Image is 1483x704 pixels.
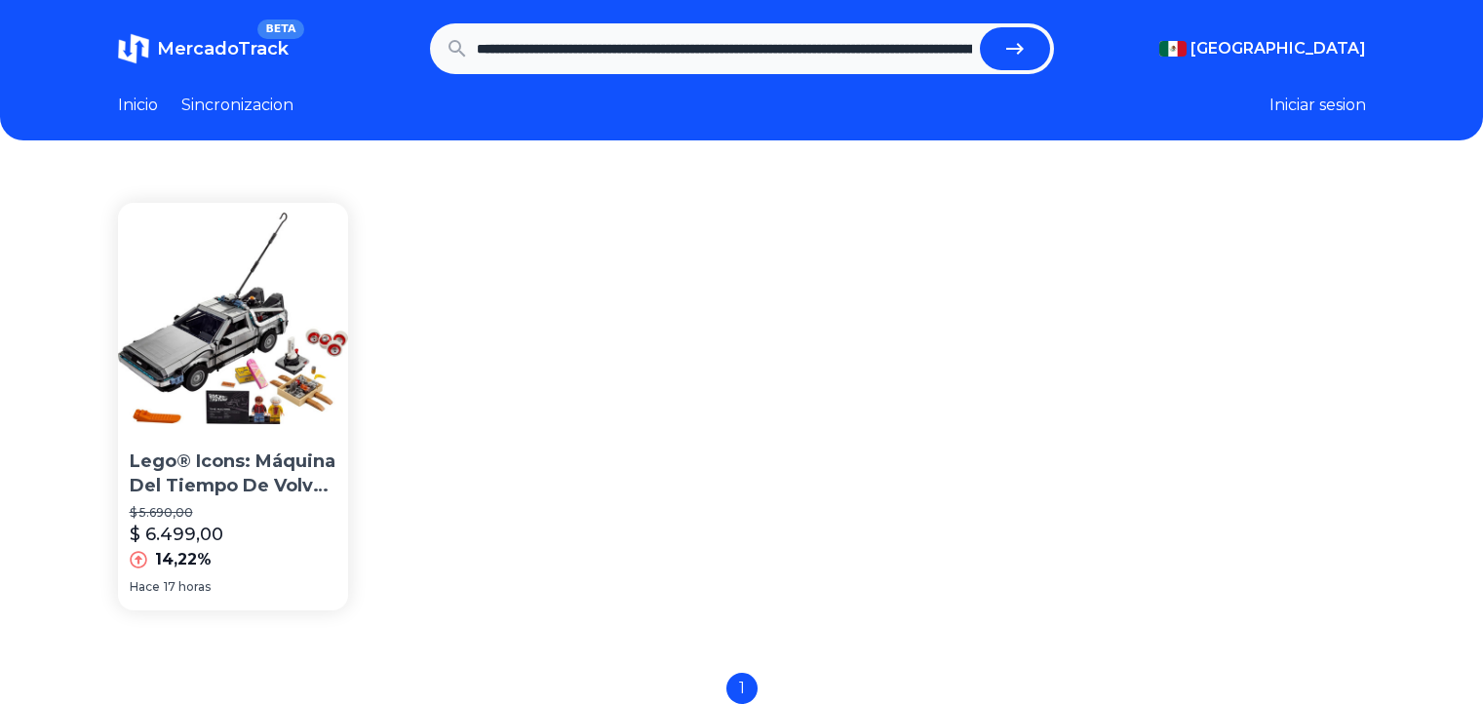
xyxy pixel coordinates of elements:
a: Inicio [118,94,158,117]
span: BETA [257,20,303,39]
img: MercadoTrack [118,33,149,64]
img: Lego® Icons: Máquina Del Tiempo De Volver Al Futuro 10300; Incluye Minifuras De Doc Y Marty Mcfly... [118,203,349,434]
p: 14,22% [155,548,212,571]
span: Hace [130,579,160,595]
img: Mexico [1159,41,1187,57]
button: Iniciar sesion [1269,94,1366,117]
a: MercadoTrackBETA [118,33,289,64]
p: Lego® Icons: Máquina Del Tiempo De Volver Al Futuro 10300; Incluye Minifuras De Doc Y [PERSON_NAM... [130,450,337,498]
a: Lego® Icons: Máquina Del Tiempo De Volver Al Futuro 10300; Incluye Minifuras De Doc Y Marty Mcfly... [118,203,349,610]
span: 17 horas [164,579,211,595]
button: [GEOGRAPHIC_DATA] [1159,37,1366,60]
span: [GEOGRAPHIC_DATA] [1190,37,1366,60]
p: $ 6.499,00 [130,521,223,548]
span: MercadoTrack [157,38,289,59]
p: $ 5.690,00 [130,505,337,521]
a: Sincronizacion [181,94,293,117]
